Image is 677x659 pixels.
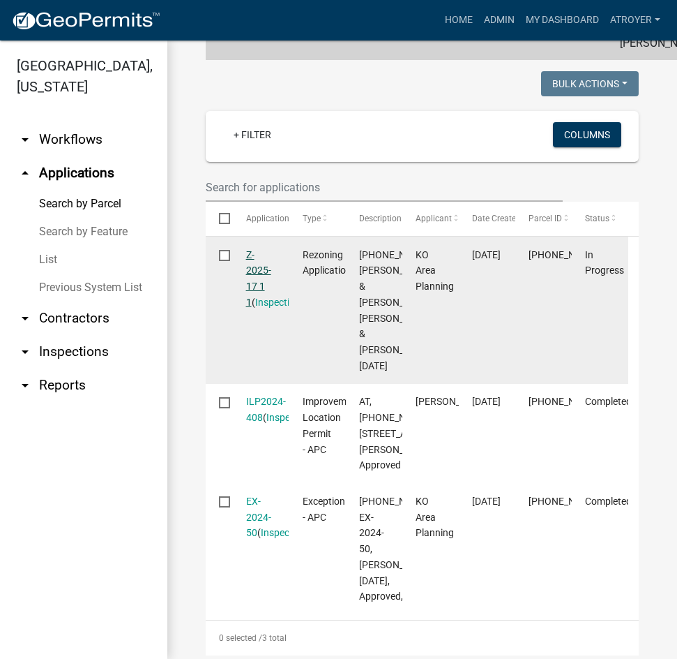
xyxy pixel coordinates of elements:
[303,214,321,223] span: Type
[359,496,443,602] span: 008-030-096, EX-2024-50, LOUIS LEFEVRE, 04/18/2024, Approved,
[17,310,33,327] i: arrow_drop_down
[246,249,271,308] a: Z-2025-17 1 1
[528,396,611,407] span: 008-030-096
[303,396,360,454] span: Improvement Location Permit - APC
[246,496,271,539] a: EX-2024-50
[585,396,632,407] span: Completed
[472,214,521,223] span: Date Created
[232,202,289,235] datatable-header-cell: Application Number
[359,396,455,471] span: AT, 008-030-096, 202 E PICKWICK DR, LEFEVRE, ILP2024-408, Approved
[246,394,276,426] div: ( )
[206,202,232,235] datatable-header-cell: Select
[346,202,402,235] datatable-header-cell: Description
[261,527,311,538] a: Inspections
[359,249,443,371] span: 008-030-096, GREG & KRISTINA JENSEN, Jensen Greg T & Kristina K, 09/03/2025
[222,122,282,147] a: + Filter
[266,412,317,423] a: Inspections
[359,214,402,223] span: Description
[416,396,490,407] span: LOUIS LEFEVRE
[478,7,520,34] a: Admin
[439,7,478,34] a: Home
[219,633,262,643] span: 0 selected /
[303,496,345,523] span: Exception - APC
[246,247,276,311] div: ( )
[585,496,632,507] span: Completed
[206,173,563,202] input: Search for applications
[528,496,611,507] span: 008-030-096
[17,131,33,148] i: arrow_drop_down
[416,249,454,293] span: KO Area Planning
[572,202,628,235] datatable-header-cell: Status
[246,214,322,223] span: Application Number
[246,494,276,541] div: ( )
[472,496,501,507] span: 03/22/2024
[17,165,33,182] i: arrow_drop_up
[246,396,286,423] a: ILP2024-408
[206,621,639,656] div: 3 total
[255,297,305,308] a: Inspections
[416,214,452,223] span: Applicant
[520,7,604,34] a: My Dashboard
[289,202,345,235] datatable-header-cell: Type
[472,396,501,407] span: 04/19/2024
[541,71,639,96] button: Bulk Actions
[585,249,624,276] span: In Progress
[402,202,459,235] datatable-header-cell: Applicant
[585,214,609,223] span: Status
[303,249,351,276] span: Rezoning Application
[553,122,621,147] button: Columns
[17,343,33,360] i: arrow_drop_down
[515,202,572,235] datatable-header-cell: Parcel ID
[472,249,501,260] span: 07/17/2025
[604,7,666,34] a: atroyer
[528,249,611,260] span: 008-030-096
[528,214,562,223] span: Parcel ID
[459,202,515,235] datatable-header-cell: Date Created
[416,496,454,539] span: KO Area Planning
[17,377,33,394] i: arrow_drop_down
